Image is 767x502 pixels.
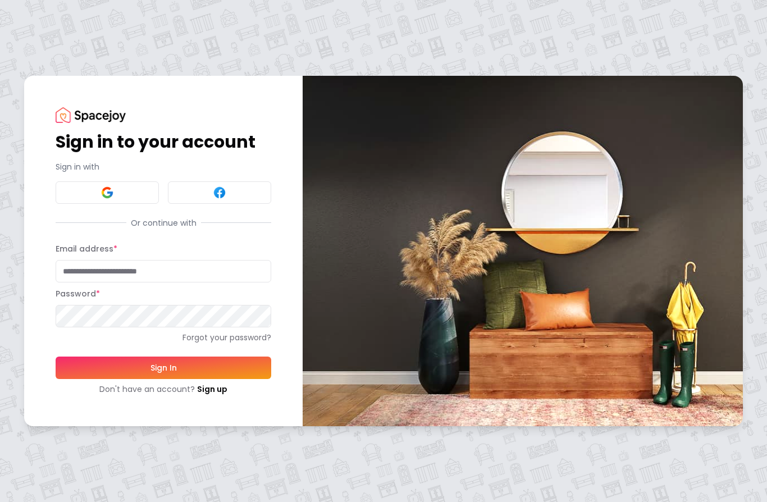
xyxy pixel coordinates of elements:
[197,384,227,395] a: Sign up
[56,288,100,299] label: Password
[56,332,271,343] a: Forgot your password?
[56,243,117,254] label: Email address
[56,357,271,379] button: Sign In
[56,161,271,172] p: Sign in with
[213,186,226,199] img: Facebook signin
[56,132,271,152] h1: Sign in to your account
[56,384,271,395] div: Don't have an account?
[56,107,126,122] img: Spacejoy Logo
[126,217,201,229] span: Or continue with
[303,76,743,426] img: banner
[101,186,114,199] img: Google signin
